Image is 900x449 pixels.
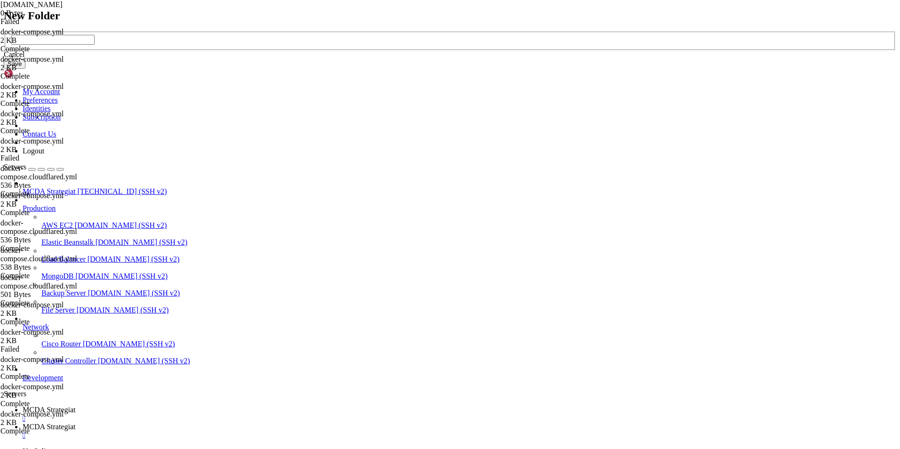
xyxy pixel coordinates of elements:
[0,0,90,17] span: bot1.shaftbot.fi
[0,301,64,309] span: docker-compose.yml
[0,55,64,63] span: docker-compose.yml
[0,137,90,154] span: docker-compose.yml
[4,204,778,212] x-row: root@ubuntu-4gb-hel1-1:~#
[0,200,90,208] div: 2 KB
[0,328,64,336] span: docker-compose.yml
[0,328,90,345] span: docker-compose.yml
[0,273,77,290] span: docker-compose.cloudflared.yml
[0,164,77,181] span: docker-compose.cloudflared.yml
[0,82,90,99] span: docker-compose.yml
[0,273,90,299] span: docker-compose.cloudflared.yml
[0,164,90,190] span: docker-compose.cloudflared.yml
[0,45,90,53] div: Complete
[0,127,90,135] div: Complete
[0,383,64,391] span: docker-compose.yml
[0,219,90,244] span: docker-compose.cloudflared.yml
[0,219,77,235] span: docker-compose.cloudflared.yml
[0,17,90,26] div: Failed
[0,246,90,272] span: docker-compose.cloudflared.yml
[0,391,90,400] div: 2 KB
[0,0,63,8] span: [DOMAIN_NAME]
[0,309,90,318] div: 2 KB
[0,99,90,108] div: Complete
[4,116,778,124] x-row: Expanded Security Maintenance for Applications is not enabled.
[0,400,90,408] div: Complete
[0,364,90,372] div: 2 KB
[0,372,90,381] div: Complete
[0,154,90,162] div: Failed
[0,345,90,353] div: Failed
[4,28,778,36] x-row: * Management: [URL][DOMAIN_NAME]
[0,355,90,372] span: docker-compose.yml
[0,236,90,244] div: 536 Bytes
[0,55,90,72] span: docker-compose.yml
[0,137,64,145] span: docker-compose.yml
[0,64,90,72] div: 2 KB
[0,263,90,272] div: 538 Bytes
[4,84,778,92] x-row: Memory usage: 52% IPv4 address for eth0: [TECHNICAL_ID]
[107,204,111,212] div: (26, 25)
[4,36,778,44] x-row: * Support: [URL][DOMAIN_NAME]
[0,28,64,36] span: docker-compose.yml
[0,410,64,418] span: docker-compose.yml
[4,188,778,196] x-row: *** System restart required ***
[0,118,90,127] div: 2 KB
[0,410,90,427] span: docker-compose.yml
[0,244,90,253] div: Complete
[0,299,90,307] div: Complete
[4,92,778,100] x-row: Swap usage: 0% IPv6 address for eth0: [TECHNICAL_ID]
[4,140,778,148] x-row: To see these additional updates run: apt list --upgradable
[4,68,778,76] x-row: System load: 0.08 Processes: 152
[4,20,778,28] x-row: * Documentation: [URL][DOMAIN_NAME]
[0,192,90,208] span: docker-compose.yml
[0,110,90,127] span: docker-compose.yml
[4,52,778,60] x-row: System information as of [DATE]
[4,4,778,12] x-row: Welcome to Ubuntu 24.04.3 LTS (GNU/Linux 6.8.0-71-generic aarch64)
[0,318,90,326] div: Complete
[0,272,90,280] div: Complete
[0,301,90,318] span: docker-compose.yml
[0,418,90,427] div: 2 KB
[0,82,64,90] span: docker-compose.yml
[0,427,90,435] div: Complete
[4,156,778,164] x-row: Enable ESM Apps to receive additional future security updates.
[0,181,90,190] div: 536 Bytes
[0,246,77,263] span: docker-compose.cloudflared.yml
[0,355,64,363] span: docker-compose.yml
[0,9,90,17] div: 0 Bytes
[0,110,64,118] span: docker-compose.yml
[0,145,90,154] div: 2 KB
[0,72,90,80] div: Complete
[4,196,778,204] x-row: Last login: [DATE] from [TECHNICAL_ID]
[4,132,778,140] x-row: 9 updates can be applied immediately.
[4,164,778,172] x-row: See [URL][DOMAIN_NAME] or run: sudo pro status
[0,208,90,217] div: Complete
[0,192,64,200] span: docker-compose.yml
[0,28,90,45] span: docker-compose.yml
[0,290,90,299] div: 501 Bytes
[4,76,778,84] x-row: Usage of /: 18.8% of 37.23GB Users logged in: 0
[0,190,90,198] div: Complete
[0,337,90,345] div: 2 KB
[0,383,90,400] span: docker-compose.yml
[0,36,90,45] div: 2 KB
[0,91,90,99] div: 2 KB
